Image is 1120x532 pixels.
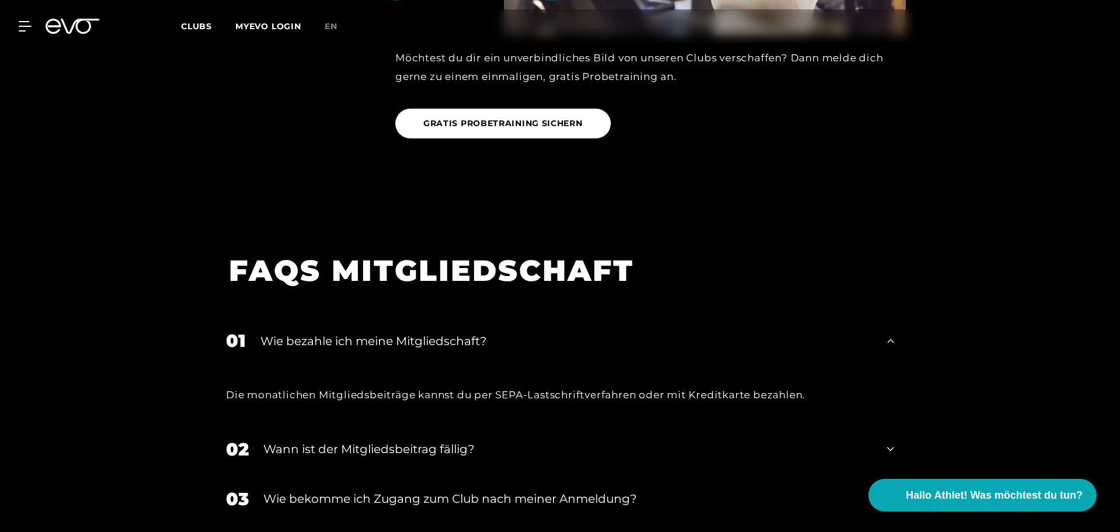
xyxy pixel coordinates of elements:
[229,252,876,290] h1: FAQS MITGLIEDSCHAFT
[226,486,249,512] div: 03
[263,440,872,458] div: Wann ist der Mitgliedsbeitrag fällig?
[263,490,872,507] div: Wie bekomme ich Zugang zum Club nach meiner Anmeldung?
[868,479,1097,512] button: Hallo Athlet! Was möchtest du tun?
[395,100,615,147] a: GRATIS PROBETRAINING SICHERN
[181,21,212,32] span: Clubs
[325,20,352,33] a: en
[226,385,894,404] div: Die monatlichen Mitgliedsbeiträge kannst du per SEPA-Lastschriftverfahren oder mit Kreditkarte be...
[181,20,235,32] a: Clubs
[423,117,583,130] span: GRATIS PROBETRAINING SICHERN
[260,332,872,350] div: Wie bezahle ich meine Mitgliedschaft?
[325,21,338,32] span: en
[395,48,906,86] div: Möchtest du dir ein unverbindliches Bild von unseren Clubs verschaffen? Dann melde dich gerne zu ...
[226,436,249,463] div: 02
[235,21,301,32] a: MYEVO LOGIN
[906,488,1083,503] span: Hallo Athlet! Was möchtest du tun?
[226,328,246,354] div: 01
